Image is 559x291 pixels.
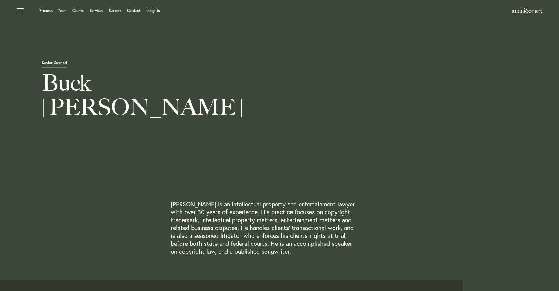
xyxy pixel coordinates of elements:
[127,9,141,12] a: Contact
[512,8,542,13] img: Amini & Conant
[39,9,53,12] a: Process
[512,9,542,14] a: Home
[42,61,67,68] span: Senior Counsel
[146,9,160,12] a: Insights
[109,9,122,12] a: Careers
[58,9,66,12] a: Team
[72,9,84,12] a: Clients
[171,200,359,255] p: [PERSON_NAME] is an intellectual property and entertainment lawyer with over 30 years of experien...
[90,9,103,12] a: Services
